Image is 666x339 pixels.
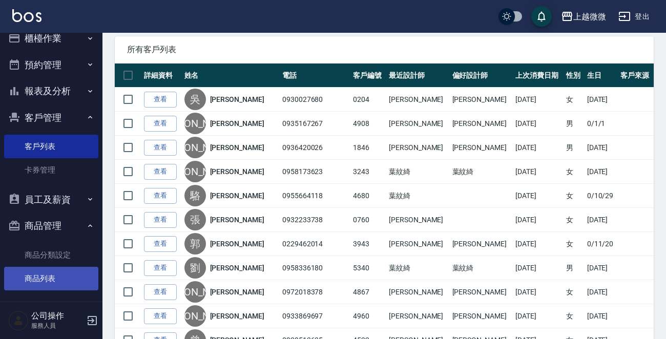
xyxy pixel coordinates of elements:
[513,232,564,256] td: [DATE]
[144,284,177,300] a: 查看
[386,232,449,256] td: [PERSON_NAME]
[513,280,564,304] td: [DATE]
[280,232,350,256] td: 0229462014
[564,88,584,112] td: 女
[618,63,654,88] th: 客戶來源
[564,112,584,136] td: 男
[210,142,264,153] a: [PERSON_NAME]
[450,256,513,280] td: 葉紋綺
[4,25,98,52] button: 櫃檯作業
[4,243,98,267] a: 商品分類設定
[585,232,618,256] td: 0/11/20
[144,116,177,132] a: 查看
[450,232,513,256] td: [PERSON_NAME]
[184,137,206,158] div: [PERSON_NAME]
[513,88,564,112] td: [DATE]
[386,63,449,88] th: 最近設計師
[184,89,206,110] div: 吳
[557,6,610,27] button: 上越微微
[280,304,350,328] td: 0933869697
[4,104,98,131] button: 客戶管理
[350,208,386,232] td: 0760
[450,136,513,160] td: [PERSON_NAME]
[564,208,584,232] td: 女
[144,140,177,156] a: 查看
[386,112,449,136] td: [PERSON_NAME]
[280,184,350,208] td: 0955664118
[386,304,449,328] td: [PERSON_NAME]
[386,256,449,280] td: 葉紋綺
[585,160,618,184] td: [DATE]
[184,209,206,230] div: 張
[386,208,449,232] td: [PERSON_NAME]
[450,280,513,304] td: [PERSON_NAME]
[210,263,264,273] a: [PERSON_NAME]
[585,208,618,232] td: [DATE]
[450,112,513,136] td: [PERSON_NAME]
[386,160,449,184] td: 葉紋綺
[585,280,618,304] td: [DATE]
[585,304,618,328] td: [DATE]
[280,136,350,160] td: 0936420026
[564,256,584,280] td: 男
[182,63,280,88] th: 姓名
[585,88,618,112] td: [DATE]
[450,63,513,88] th: 偏好設計師
[210,190,264,201] a: [PERSON_NAME]
[513,136,564,160] td: [DATE]
[513,63,564,88] th: 上次消費日期
[531,6,552,27] button: save
[12,9,41,22] img: Logo
[585,256,618,280] td: [DATE]
[4,78,98,104] button: 報表及分析
[513,208,564,232] td: [DATE]
[144,188,177,204] a: 查看
[386,88,449,112] td: [PERSON_NAME]
[350,280,386,304] td: 4867
[564,136,584,160] td: 男
[4,267,98,290] a: 商品列表
[210,166,264,177] a: [PERSON_NAME]
[585,112,618,136] td: 0/1/1
[184,185,206,206] div: 駱
[564,304,584,328] td: 女
[210,94,264,104] a: [PERSON_NAME]
[450,160,513,184] td: 葉紋綺
[144,92,177,108] a: 查看
[280,208,350,232] td: 0932233738
[4,158,98,182] a: 卡券管理
[280,63,350,88] th: 電話
[585,184,618,208] td: 0/10/29
[585,136,618,160] td: [DATE]
[614,7,654,26] button: 登出
[350,112,386,136] td: 4908
[386,280,449,304] td: [PERSON_NAME]
[564,280,584,304] td: 女
[141,63,182,88] th: 詳細資料
[350,88,386,112] td: 0204
[280,88,350,112] td: 0930027680
[513,184,564,208] td: [DATE]
[184,233,206,255] div: 郭
[513,160,564,184] td: [DATE]
[350,256,386,280] td: 5340
[573,10,606,23] div: 上越微微
[386,136,449,160] td: [PERSON_NAME]
[280,112,350,136] td: 0935167267
[31,321,84,330] p: 服務人員
[4,135,98,158] a: 客戶列表
[210,215,264,225] a: [PERSON_NAME]
[280,256,350,280] td: 0958336180
[450,88,513,112] td: [PERSON_NAME]
[350,184,386,208] td: 4680
[386,184,449,208] td: 葉紋綺
[513,256,564,280] td: [DATE]
[184,113,206,134] div: [PERSON_NAME]
[513,112,564,136] td: [DATE]
[513,304,564,328] td: [DATE]
[280,280,350,304] td: 0972018378
[144,308,177,324] a: 查看
[184,281,206,303] div: [PERSON_NAME]
[184,257,206,279] div: 劉
[4,52,98,78] button: 預約管理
